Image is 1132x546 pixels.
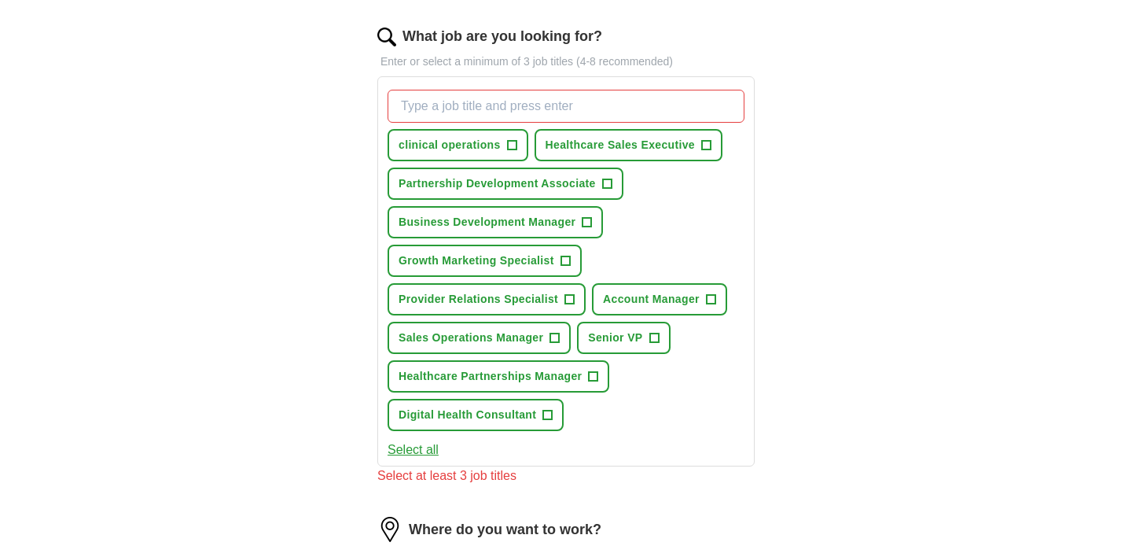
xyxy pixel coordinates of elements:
button: clinical operations [388,129,528,161]
button: Business Development Manager [388,206,603,238]
span: Growth Marketing Specialist [399,253,554,269]
button: Growth Marketing Specialist [388,245,582,277]
span: Business Development Manager [399,214,575,231]
button: Healthcare Sales Executive [535,129,722,161]
span: Provider Relations Specialist [399,291,558,308]
button: Account Manager [592,283,727,315]
span: Digital Health Consultant [399,407,536,423]
button: Senior VP [577,322,670,354]
span: Healthcare Sales Executive [546,137,695,153]
button: Healthcare Partnerships Manager [388,360,609,393]
label: What job are you looking for? [402,26,602,47]
p: Enter or select a minimum of 3 job titles (4-8 recommended) [377,53,755,70]
input: Type a job title and press enter [388,90,744,123]
button: Digital Health Consultant [388,399,564,431]
span: Sales Operations Manager [399,330,543,346]
button: Provider Relations Specialist [388,283,586,315]
img: location.png [377,517,402,542]
button: Partnership Development Associate [388,168,623,200]
span: Healthcare Partnerships Manager [399,368,582,385]
button: Sales Operations Manager [388,322,571,354]
span: Account Manager [603,291,700,308]
span: Senior VP [588,330,642,346]
div: Select at least 3 job titles [377,467,755,485]
span: Partnership Development Associate [399,175,596,192]
img: search.png [377,28,396,46]
label: Where do you want to work? [409,519,601,540]
span: clinical operations [399,137,501,153]
button: Select all [388,441,439,459]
